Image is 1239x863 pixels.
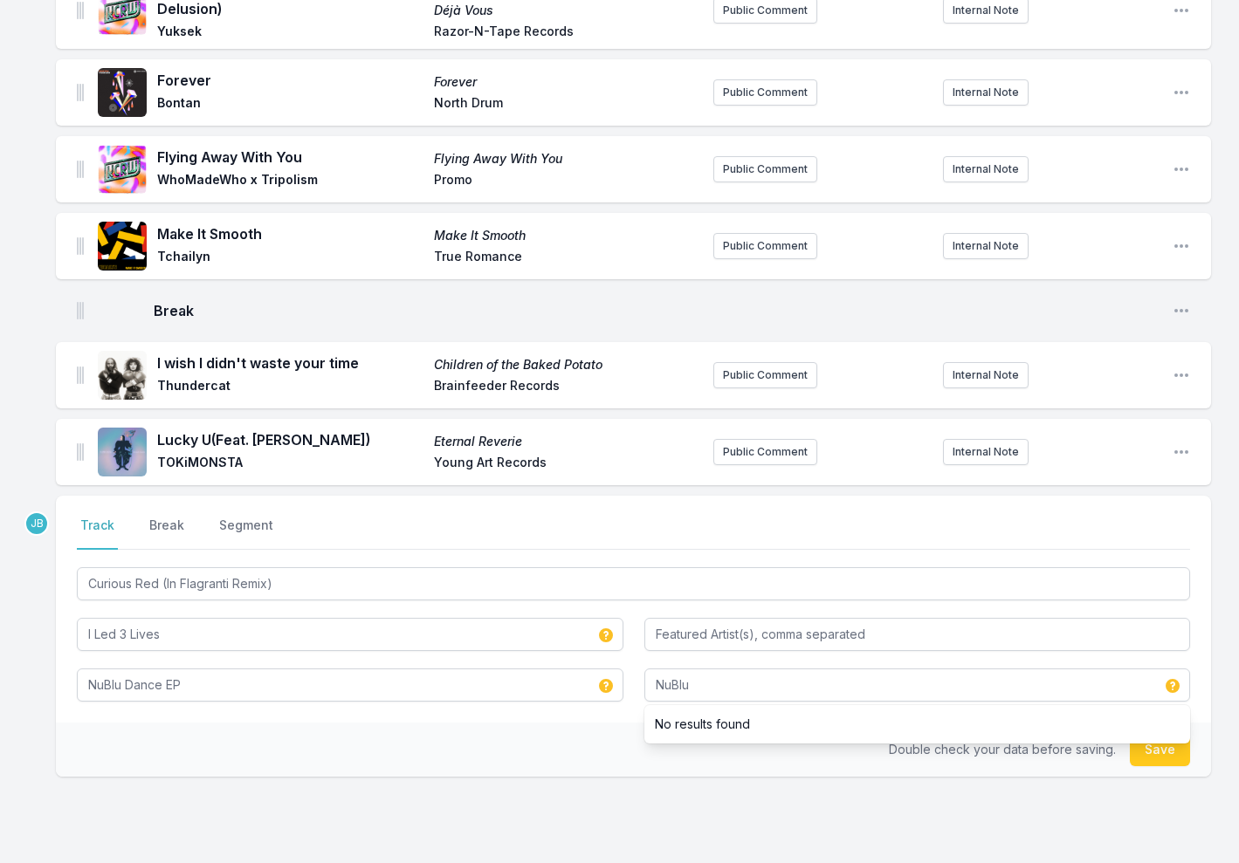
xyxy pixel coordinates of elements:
[98,222,147,271] img: Make It Smooth
[98,145,147,194] img: Flying Away With You
[434,73,700,91] span: Forever
[434,377,700,398] span: Brainfeeder Records
[434,2,700,19] span: Déjà Vous
[77,302,84,319] img: Drag Handle
[644,709,1191,740] li: No results found
[216,517,277,550] button: Segment
[77,84,84,101] img: Drag Handle
[434,94,700,115] span: North Drum
[157,353,423,373] span: I wish I didn't waste your time
[77,2,84,19] img: Drag Handle
[713,156,817,182] button: Public Comment
[1173,443,1190,461] button: Open playlist item options
[943,439,1029,465] button: Internal Note
[77,366,84,384] img: Drag Handle
[157,377,423,398] span: Thundercat
[1173,2,1190,19] button: Open playlist item options
[943,79,1029,106] button: Internal Note
[157,147,423,168] span: Flying Away With You
[98,68,147,117] img: Forever
[157,171,423,192] span: WhoMadeWho x Tripolism
[157,454,423,475] span: TOKiMONSTA
[157,70,423,91] span: Forever
[434,454,700,475] span: Young Art Records
[157,223,423,244] span: Make It Smooth
[644,618,1191,651] input: Featured Artist(s), comma separated
[713,233,817,259] button: Public Comment
[1173,237,1190,255] button: Open playlist item options
[157,429,423,450] span: Lucky U (Feat. [PERSON_NAME])
[77,517,118,550] button: Track
[943,156,1029,182] button: Internal Note
[1173,366,1190,384] button: Open playlist item options
[434,150,700,168] span: Flying Away With You
[644,668,1191,702] input: Record Label
[434,227,700,244] span: Make It Smooth
[77,618,623,651] input: Artist
[434,248,700,269] span: True Romance
[434,356,700,373] span: Children of the Baked Potato
[157,23,423,44] span: Yuksek
[146,517,188,550] button: Break
[434,23,700,44] span: Razor-N-Tape Records
[157,94,423,115] span: Bontan
[24,511,49,536] p: Jason Bentley
[77,567,1190,600] input: Track Title
[77,668,623,702] input: Album Title
[1173,161,1190,178] button: Open playlist item options
[1173,302,1190,319] button: Open playlist item options
[713,439,817,465] button: Public Comment
[434,433,700,450] span: Eternal Reverie
[77,161,84,178] img: Drag Handle
[434,171,700,192] span: Promo
[713,362,817,388] button: Public Comment
[77,443,84,461] img: Drag Handle
[713,79,817,106] button: Public Comment
[98,428,147,476] img: Eternal Reverie
[77,237,84,255] img: Drag Handle
[1173,84,1190,101] button: Open playlist item options
[943,362,1029,388] button: Internal Note
[1130,733,1190,766] button: Save
[154,300,1159,321] span: Break
[98,351,147,400] img: Children of the Baked Potato
[157,248,423,269] span: Tchailyn
[943,233,1029,259] button: Internal Note
[889,742,1116,757] span: Double check your data before saving.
